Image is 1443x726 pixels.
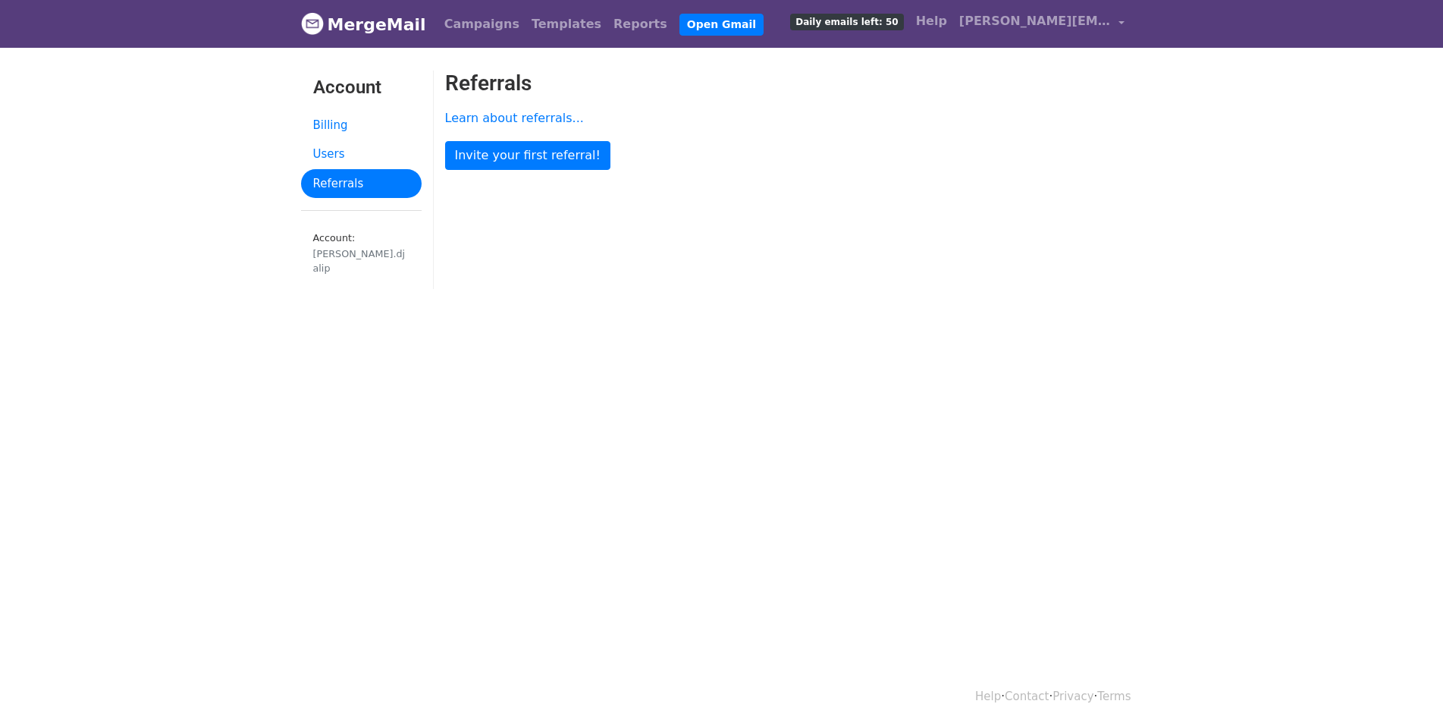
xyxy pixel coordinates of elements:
a: Help [910,6,953,36]
h2: Referrals [445,71,1143,96]
a: Privacy [1052,690,1093,703]
a: Referrals [301,169,422,199]
a: Reports [607,9,673,39]
a: Invite your first referral! [445,141,610,170]
a: Help [975,690,1001,703]
span: [PERSON_NAME][EMAIL_ADDRESS][DOMAIN_NAME] [959,12,1111,30]
a: MergeMail [301,8,426,40]
div: [PERSON_NAME].djalip [313,247,409,275]
img: MergeMail logo [301,12,324,35]
a: Templates [525,9,607,39]
a: Billing [301,111,422,140]
a: Contact [1005,690,1049,703]
a: Users [301,140,422,169]
small: Account: [313,232,409,275]
a: Daily emails left: 50 [784,6,909,36]
a: Open Gmail [679,14,764,36]
a: Terms [1097,690,1131,703]
span: Daily emails left: 50 [790,14,903,30]
a: Learn about referrals... [445,111,584,125]
a: [PERSON_NAME][EMAIL_ADDRESS][DOMAIN_NAME] [953,6,1131,42]
h3: Account [313,77,409,99]
a: Campaigns [438,9,525,39]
